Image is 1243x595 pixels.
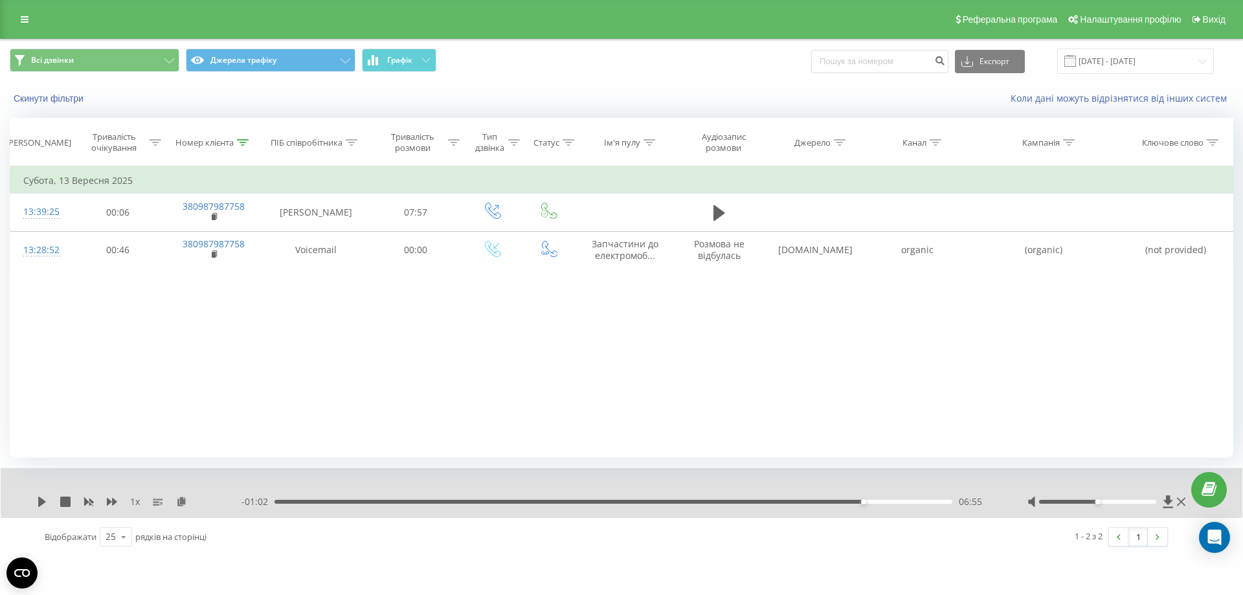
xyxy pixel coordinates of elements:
[1142,137,1204,148] div: Ключове слово
[969,231,1119,269] td: (organic)
[1080,14,1181,25] span: Налаштування профілю
[380,131,445,153] div: Тривалість розмови
[362,49,436,72] button: Графік
[533,137,559,148] div: Статус
[1075,530,1103,543] div: 1 - 2 з 2
[106,530,116,543] div: 25
[135,531,207,543] span: рядків на сторінці
[23,238,58,263] div: 13:28:52
[368,194,463,231] td: 07:57
[1022,137,1060,148] div: Кампанія
[130,495,140,508] span: 1 x
[1128,528,1148,546] a: 1
[6,137,71,148] div: [PERSON_NAME]
[694,238,745,262] span: Розмова не відбулась
[175,137,234,148] div: Номер клієнта
[765,231,866,269] td: [DOMAIN_NAME]
[1095,499,1100,504] div: Accessibility label
[963,14,1058,25] span: Реферальна програма
[45,531,96,543] span: Відображати
[794,137,831,148] div: Джерело
[10,93,90,104] button: Скинути фільтри
[71,194,165,231] td: 00:06
[902,137,926,148] div: Канал
[263,231,368,269] td: Voicemail
[183,200,245,212] a: 380987987758
[241,495,274,508] span: - 01:02
[1199,522,1230,553] div: Open Intercom Messenger
[23,199,58,225] div: 13:39:25
[475,131,505,153] div: Тип дзвінка
[604,137,640,148] div: Ім'я пулу
[1119,231,1233,269] td: (not provided)
[10,49,179,72] button: Всі дзвінки
[183,238,245,250] a: 380987987758
[71,231,165,269] td: 00:46
[1011,92,1233,104] a: Коли дані можуть відрізнятися вiд інших систем
[10,168,1233,194] td: Субота, 13 Вересня 2025
[686,131,761,153] div: Аудіозапис розмови
[955,50,1025,73] button: Експорт
[263,194,368,231] td: [PERSON_NAME]
[592,238,658,262] span: Запчастини до електромоб...
[959,495,982,508] span: 06:55
[186,49,355,72] button: Джерела трафіку
[271,137,342,148] div: ПІБ співробітника
[368,231,463,269] td: 00:00
[867,231,969,269] td: organic
[387,56,412,65] span: Графік
[82,131,147,153] div: Тривалість очікування
[6,557,38,589] button: Open CMP widget
[31,55,74,65] span: Всі дзвінки
[1203,14,1226,25] span: Вихід
[861,499,866,504] div: Accessibility label
[811,50,948,73] input: Пошук за номером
